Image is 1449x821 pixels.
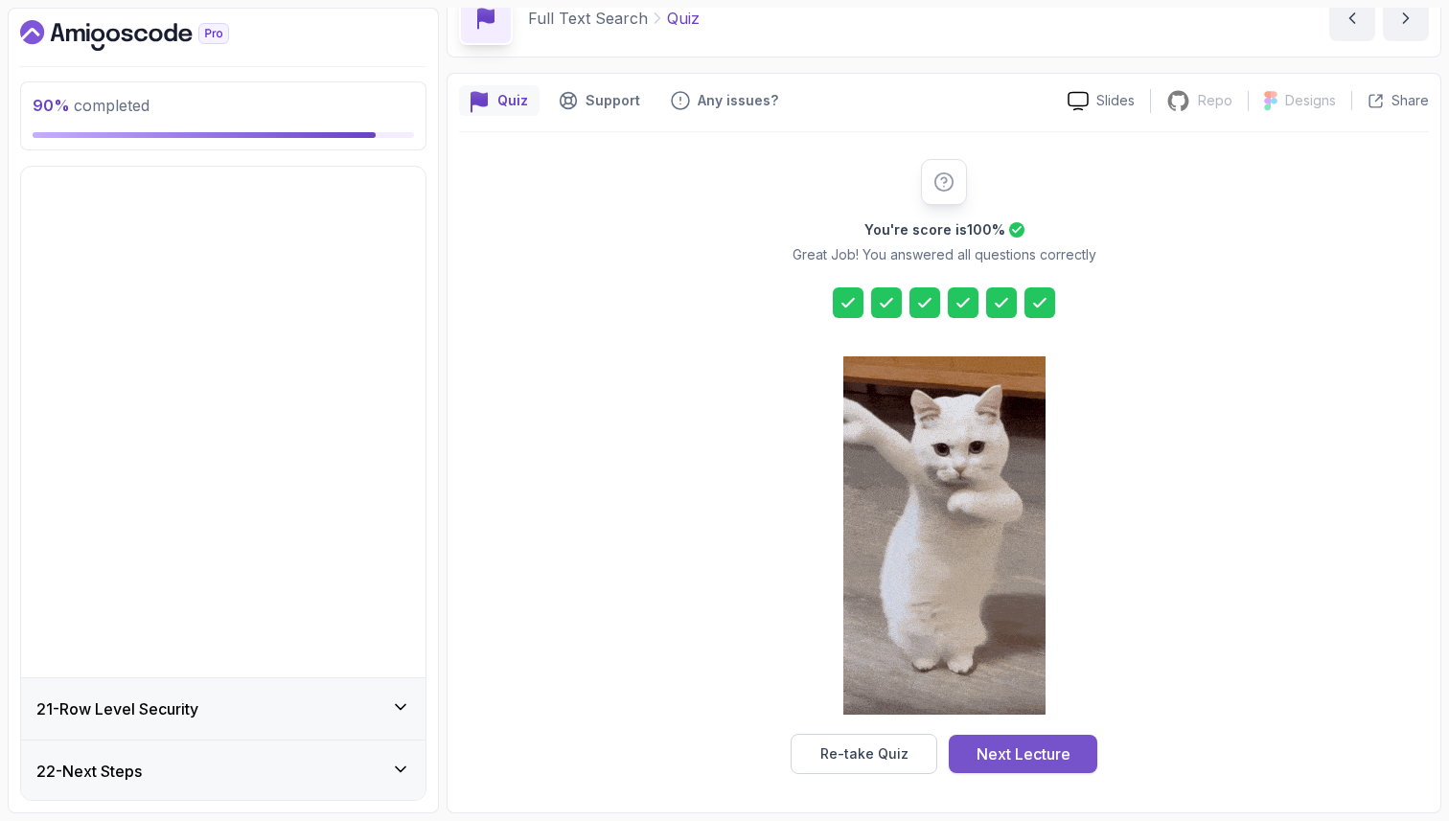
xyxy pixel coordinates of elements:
h3: 21 - Row Level Security [36,697,198,720]
p: Quiz [667,7,700,30]
span: completed [33,96,149,115]
p: Quiz [497,91,528,110]
p: Full Text Search [528,7,648,30]
p: Slides [1096,91,1135,110]
div: Re-take Quiz [820,744,908,764]
a: Slides [1052,91,1150,111]
p: Designs [1285,91,1336,110]
button: quiz button [459,85,540,116]
button: 22-Next Steps [21,741,425,802]
h3: 22 - Next Steps [36,760,142,783]
p: Any issues? [698,91,778,110]
h2: You're score is 100 % [864,220,1005,239]
span: 90 % [33,96,70,115]
button: Next Lecture [949,735,1097,773]
p: Support [586,91,640,110]
button: Feedback button [659,85,790,116]
p: Great Job! You answered all questions correctly [793,245,1096,264]
div: Next Lecture [977,742,1070,765]
button: Share [1351,91,1429,110]
img: cool-cat [843,356,1046,715]
button: 21-Row Level Security [21,678,425,740]
p: Repo [1198,91,1232,110]
a: Dashboard [20,20,273,51]
p: Share [1391,91,1429,110]
button: Re-take Quiz [791,734,937,774]
button: Support button [547,85,652,116]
